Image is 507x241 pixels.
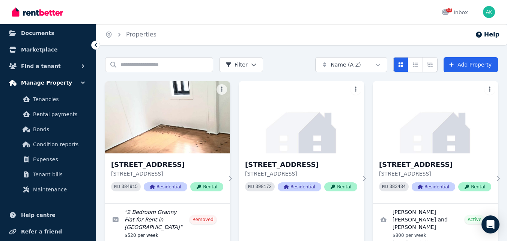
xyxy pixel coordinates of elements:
nav: Breadcrumb [96,24,165,45]
span: Rental [458,182,491,191]
a: Condition reports [9,137,87,152]
span: Rental [324,182,357,191]
span: Manage Property [21,78,72,87]
small: PID [382,185,388,189]
span: Documents [21,29,54,38]
span: Expenses [33,155,84,164]
span: Find a tenant [21,62,61,71]
button: More options [351,84,361,95]
span: 12 [446,8,452,12]
span: Refer a friend [21,227,62,236]
span: Help centre [21,211,56,220]
button: More options [484,84,495,95]
button: Manage Property [6,75,90,90]
h3: [STREET_ADDRESS] [245,159,357,170]
a: Add Property [444,57,498,72]
span: Maintenance [33,185,84,194]
a: Marketplace [6,42,90,57]
img: Azad Kalam [483,6,495,18]
button: Compact list view [408,57,423,72]
p: [STREET_ADDRESS] [111,170,223,177]
span: Condition reports [33,140,84,149]
a: Tenancies [9,92,87,107]
button: Name (A-Z) [315,57,387,72]
a: Refer a friend [6,224,90,239]
span: Filter [226,61,248,68]
span: Name (A-Z) [331,61,361,68]
div: View options [393,57,438,72]
a: Help centre [6,208,90,223]
span: Rental payments [33,110,84,119]
span: Marketplace [21,45,57,54]
button: More options [217,84,227,95]
a: Properties [126,31,156,38]
span: Residential [144,182,187,191]
code: 398172 [256,184,272,189]
a: Maintenance [9,182,87,197]
a: Rental payments [9,107,87,122]
a: Bonds [9,122,87,137]
span: Rental [190,182,223,191]
button: Find a tenant [6,59,90,74]
h3: [STREET_ADDRESS] [111,159,223,170]
small: PID [248,185,254,189]
button: Expanded list view [423,57,438,72]
a: Documents [6,26,90,41]
img: 2/29 Garrong Rd, Lakemba [105,81,230,153]
code: 383434 [390,184,406,189]
span: Bonds [33,125,84,134]
p: [STREET_ADDRESS] [245,170,357,177]
a: Tenant bills [9,167,87,182]
h3: [STREET_ADDRESS] [379,159,491,170]
div: Open Intercom Messenger [481,215,499,233]
small: PID [114,185,120,189]
span: Residential [412,182,455,191]
code: 384915 [122,184,138,189]
button: Card view [393,57,408,72]
img: 27 Garrong Rd, Lakemba [373,81,498,153]
p: [STREET_ADDRESS] [379,170,491,177]
button: Help [475,30,499,39]
span: Tenant bills [33,170,84,179]
img: 18A Vivienne Avenue, Lakemba [239,81,364,153]
a: 27 Garrong Rd, Lakemba[STREET_ADDRESS][STREET_ADDRESS]PID 383434ResidentialRental [373,81,498,203]
span: Tenancies [33,95,84,104]
span: Residential [278,182,321,191]
a: Expenses [9,152,87,167]
a: 18A Vivienne Avenue, Lakemba[STREET_ADDRESS][STREET_ADDRESS]PID 398172ResidentialRental [239,81,364,203]
button: Filter [219,57,263,72]
a: 2/29 Garrong Rd, Lakemba[STREET_ADDRESS][STREET_ADDRESS]PID 384915ResidentialRental [105,81,230,203]
div: Inbox [442,9,468,16]
img: RentBetter [12,6,63,18]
